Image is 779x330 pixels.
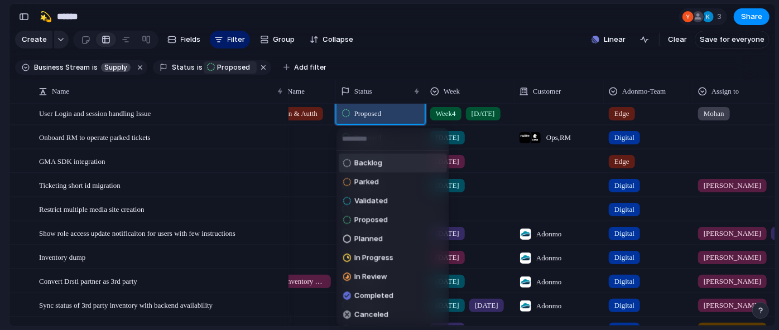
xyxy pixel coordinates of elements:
span: In Progress [354,253,393,264]
span: Parked [354,177,379,188]
span: Planned [354,234,383,245]
span: Canceled [354,309,388,321]
span: Validated [354,196,388,207]
span: In Review [354,271,387,283]
span: Proposed [354,215,388,226]
span: Completed [354,290,393,302]
span: Backlog [354,158,382,169]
